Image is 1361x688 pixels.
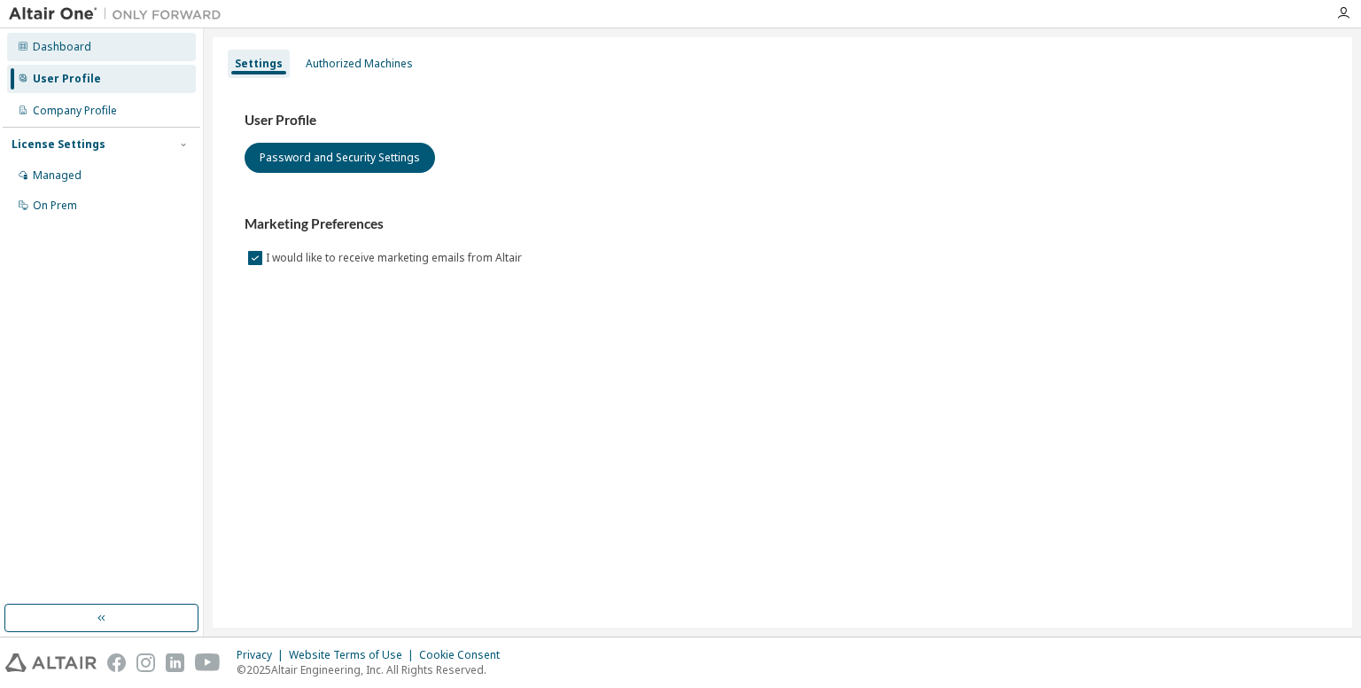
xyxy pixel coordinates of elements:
[136,653,155,672] img: instagram.svg
[9,5,230,23] img: Altair One
[245,112,1320,129] h3: User Profile
[306,57,413,71] div: Authorized Machines
[237,648,289,662] div: Privacy
[33,104,117,118] div: Company Profile
[33,168,82,183] div: Managed
[245,143,435,173] button: Password and Security Settings
[237,662,510,677] p: © 2025 Altair Engineering, Inc. All Rights Reserved.
[245,215,1320,233] h3: Marketing Preferences
[33,72,101,86] div: User Profile
[195,653,221,672] img: youtube.svg
[33,199,77,213] div: On Prem
[33,40,91,54] div: Dashboard
[235,57,283,71] div: Settings
[419,648,510,662] div: Cookie Consent
[166,653,184,672] img: linkedin.svg
[289,648,419,662] div: Website Terms of Use
[12,137,105,152] div: License Settings
[266,247,525,269] label: I would like to receive marketing emails from Altair
[5,653,97,672] img: altair_logo.svg
[107,653,126,672] img: facebook.svg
